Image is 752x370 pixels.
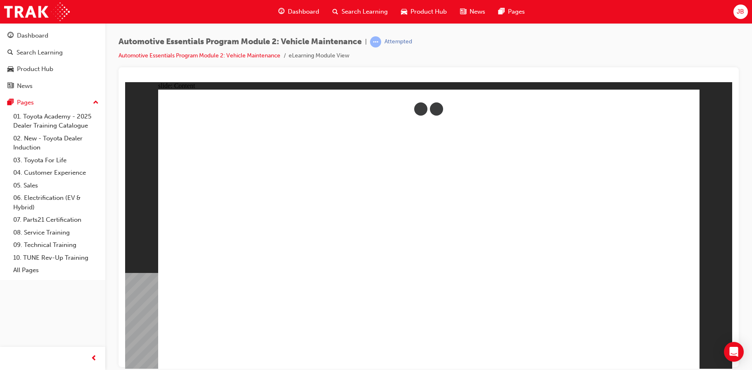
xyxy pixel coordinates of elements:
div: Open Intercom Messenger [724,342,744,362]
a: news-iconNews [453,3,492,20]
a: News [3,78,102,94]
span: search-icon [332,7,338,17]
span: pages-icon [498,7,505,17]
a: 07. Parts21 Certification [10,213,102,226]
a: 02. New - Toyota Dealer Induction [10,132,102,154]
span: Pages [508,7,525,17]
span: news-icon [460,7,466,17]
a: pages-iconPages [492,3,531,20]
a: 08. Service Training [10,226,102,239]
button: Pages [3,95,102,110]
a: Dashboard [3,28,102,43]
span: Dashboard [288,7,319,17]
a: guage-iconDashboard [272,3,326,20]
div: Product Hub [17,64,53,74]
a: 06. Electrification (EV & Hybrid) [10,192,102,213]
a: 03. Toyota For Life [10,154,102,167]
span: guage-icon [278,7,285,17]
a: car-iconProduct Hub [394,3,453,20]
span: | [365,37,367,47]
a: Product Hub [3,62,102,77]
span: car-icon [7,66,14,73]
div: Attempted [384,38,412,46]
a: 04. Customer Experience [10,166,102,179]
a: Search Learning [3,45,102,60]
span: News [470,7,485,17]
span: up-icon [93,97,99,108]
span: Search Learning [342,7,388,17]
a: 01. Toyota Academy - 2025 Dealer Training Catalogue [10,110,102,132]
div: Search Learning [17,48,63,57]
li: eLearning Module View [289,51,349,61]
div: Pages [17,98,34,107]
button: JB [733,5,748,19]
span: car-icon [401,7,407,17]
a: search-iconSearch Learning [326,3,394,20]
a: All Pages [10,264,102,277]
a: Automotive Essentials Program Module 2: Vehicle Maintenance [119,52,280,59]
a: 09. Technical Training [10,239,102,251]
span: prev-icon [91,353,97,364]
span: learningRecordVerb_ATTEMPT-icon [370,36,381,47]
div: News [17,81,33,91]
span: Automotive Essentials Program Module 2: Vehicle Maintenance [119,37,362,47]
button: DashboardSearch LearningProduct HubNews [3,26,102,95]
img: Trak [4,2,70,21]
a: 05. Sales [10,179,102,192]
div: Dashboard [17,31,48,40]
span: search-icon [7,49,13,57]
a: 10. TUNE Rev-Up Training [10,251,102,264]
span: guage-icon [7,32,14,40]
span: news-icon [7,83,14,90]
span: JB [737,7,744,17]
span: pages-icon [7,99,14,107]
span: Product Hub [410,7,447,17]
